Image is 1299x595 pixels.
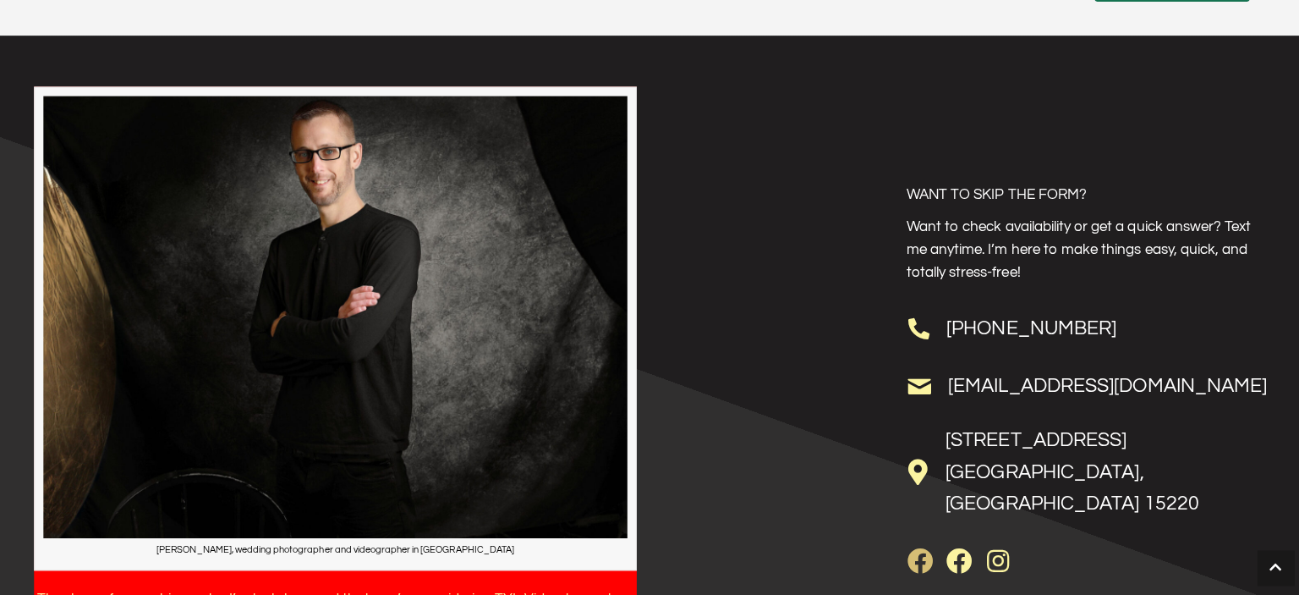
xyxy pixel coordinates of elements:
a: [STREET_ADDRESS][GEOGRAPHIC_DATA], [GEOGRAPHIC_DATA] 15220 [940,427,1192,510]
a: Instagram [978,545,1006,572]
a: Facebook [901,545,928,572]
a: [EMAIL_ADDRESS][DOMAIN_NAME] [942,373,1259,394]
span: Want to check availability or get a quick answer? Text me anytime. I’m here to make things easy, ... [901,218,1243,278]
span: WANT TO SKIP THE FORM? [901,186,1080,201]
span: [PERSON_NAME], wedding photographer and videographer in [GEOGRAPHIC_DATA] [156,542,511,551]
a: [PHONE_NUMBER] [940,317,1110,337]
a: Facebook (videography) [940,545,967,572]
img: a picture of Mark, a wedding photographer and videographer in Pittsburgh [43,96,623,536]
